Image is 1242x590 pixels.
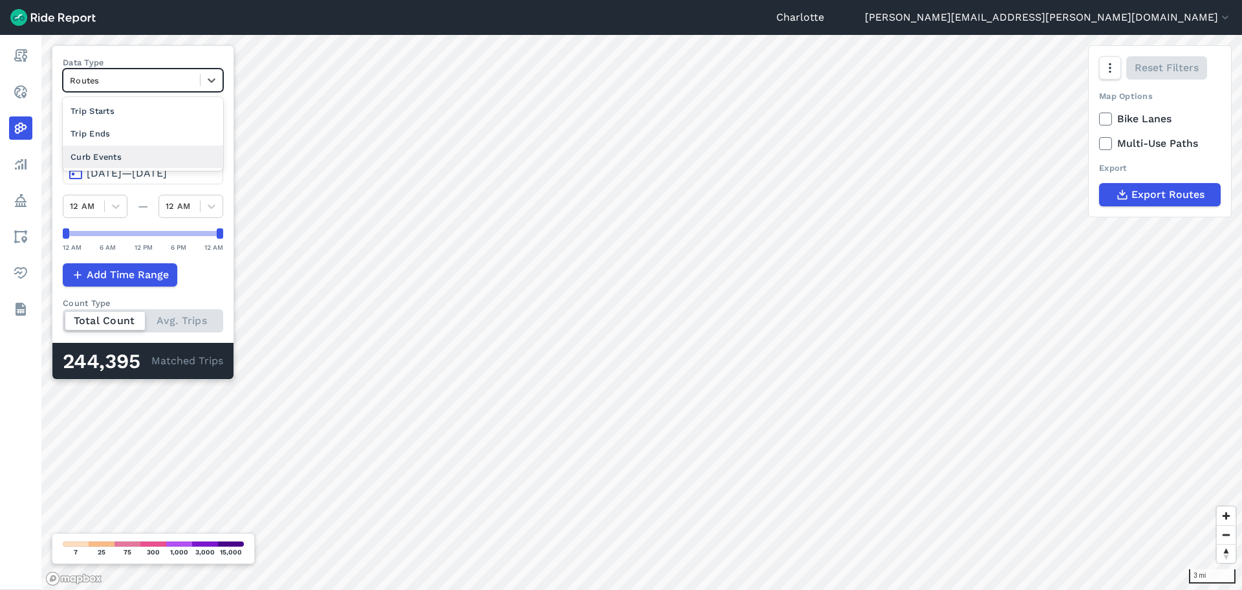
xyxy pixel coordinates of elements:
button: Zoom out [1217,525,1236,544]
div: Curb Events [63,146,223,168]
img: Ride Report [10,9,96,26]
button: Reset Filters [1126,56,1207,80]
div: 244,395 [63,353,151,370]
a: Mapbox logo [45,571,102,586]
button: Zoom in [1217,507,1236,525]
div: Trip Ends [63,122,223,145]
div: Export [1099,162,1221,174]
a: Analyze [9,153,32,176]
a: Health [9,261,32,285]
a: Realtime [9,80,32,104]
label: Data Type [63,56,223,69]
div: 6 AM [100,241,116,253]
label: Bike Lanes [1099,111,1221,127]
div: 6 PM [171,241,186,253]
button: [PERSON_NAME][EMAIL_ADDRESS][PERSON_NAME][DOMAIN_NAME] [865,10,1232,25]
a: Charlotte [776,10,824,25]
div: — [127,199,158,214]
label: Multi-Use Paths [1099,136,1221,151]
a: Datasets [9,298,32,321]
span: Reset Filters [1135,60,1199,76]
div: Matched Trips [52,343,234,379]
a: Heatmaps [9,116,32,140]
span: [DATE]—[DATE] [87,167,167,179]
div: 12 AM [63,241,82,253]
div: Trip Starts [63,100,223,122]
button: Add Time Range [63,263,177,287]
a: Areas [9,225,32,248]
button: [DATE]—[DATE] [63,161,223,184]
div: 12 AM [204,241,223,253]
button: Reset bearing to north [1217,544,1236,563]
a: Report [9,44,32,67]
div: 12 PM [135,241,153,253]
span: Add Time Range [87,267,169,283]
button: Export Routes [1099,183,1221,206]
div: 3 mi [1189,569,1236,584]
a: Policy [9,189,32,212]
span: Export Routes [1131,187,1204,202]
canvas: Map [41,35,1242,590]
div: Count Type [63,297,223,309]
div: Map Options [1099,90,1221,102]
